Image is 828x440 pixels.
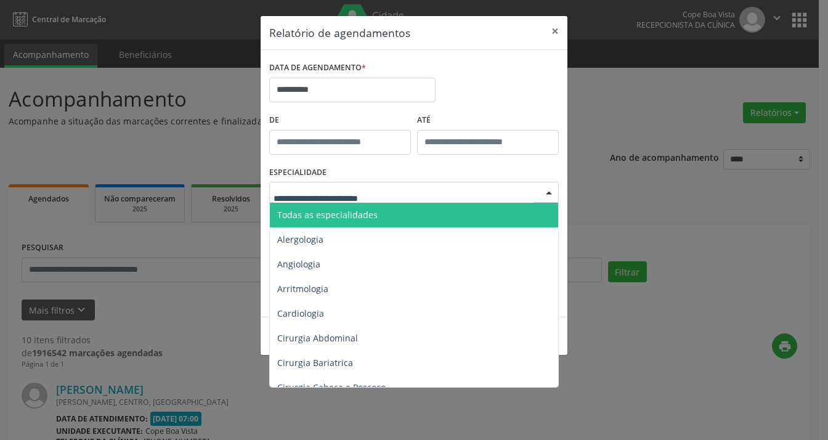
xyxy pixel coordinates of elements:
[543,16,567,46] button: Close
[277,283,328,295] span: Arritmologia
[269,59,366,78] label: DATA DE AGENDAMENTO
[269,25,410,41] h5: Relatório de agendamentos
[277,381,386,393] span: Cirurgia Cabeça e Pescoço
[269,163,327,182] label: ESPECIALIDADE
[277,234,323,245] span: Alergologia
[269,111,411,130] label: De
[417,111,559,130] label: ATÉ
[277,357,353,369] span: Cirurgia Bariatrica
[277,308,324,319] span: Cardiologia
[277,332,358,344] span: Cirurgia Abdominal
[277,258,320,270] span: Angiologia
[277,209,378,221] span: Todas as especialidades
